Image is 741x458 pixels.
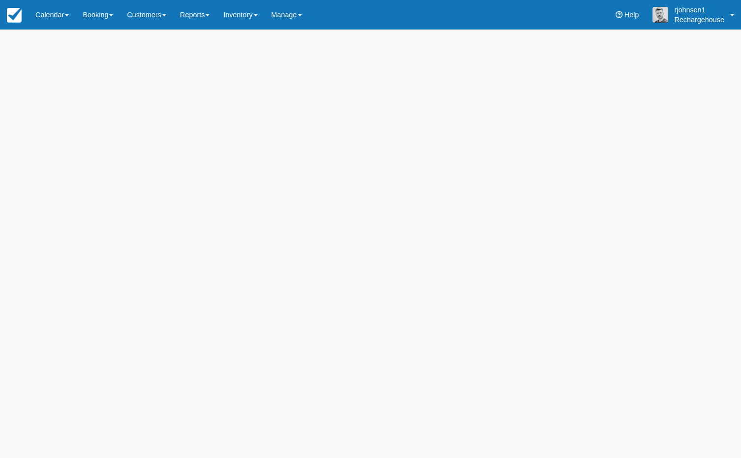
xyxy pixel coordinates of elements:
[674,5,724,15] p: rjohnsen1
[7,8,22,23] img: checkfront-main-nav-mini-logo.png
[674,15,724,25] p: Rechargehouse
[624,11,639,19] span: Help
[616,11,622,18] i: Help
[652,7,668,23] img: A1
